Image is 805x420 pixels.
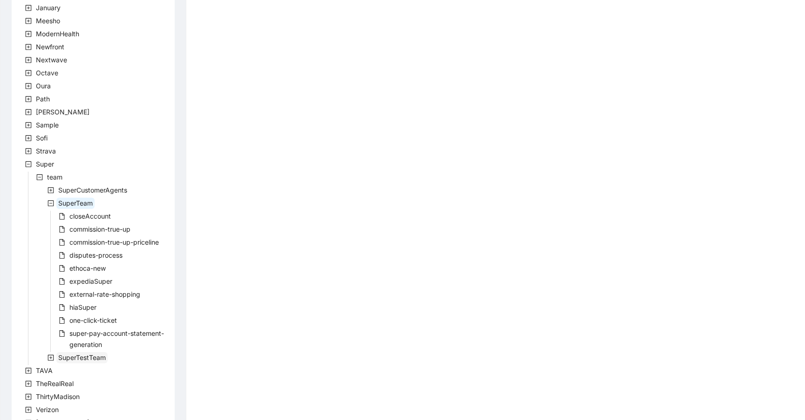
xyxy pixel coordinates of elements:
span: commission-true-up [68,224,132,235]
span: Sofi [36,134,48,142]
span: plus-square [25,148,32,154]
span: team [45,172,64,183]
span: ThirtyMadison [36,393,80,400]
span: SuperCustomerAgents [58,186,127,194]
span: commission-true-up-priceline [68,237,161,248]
span: super-pay-account-statement-generation [69,329,164,348]
span: SuperCustomerAgents [56,185,129,196]
span: closeAccount [69,212,111,220]
span: file [59,317,65,324]
span: external-rate-shopping [68,289,142,300]
span: plus-square [48,187,54,193]
span: super-pay-account-statement-generation [68,328,175,350]
span: plus-square [25,135,32,141]
span: disputes-process [69,251,123,259]
span: hiaSuper [68,302,98,313]
span: plus-square [25,70,32,76]
span: Sample [36,121,59,129]
span: file [59,265,65,272]
span: closeAccount [68,211,113,222]
span: plus-square [25,96,32,102]
span: file [59,291,65,298]
span: minus-square [36,174,43,180]
span: ModernHealth [34,28,81,40]
span: one-click-ticket [69,316,117,324]
span: Rothman [34,107,91,118]
span: plus-square [25,57,32,63]
span: hiaSuper [69,303,96,311]
span: Meesho [34,15,62,27]
span: plus-square [25,18,32,24]
span: [PERSON_NAME] [36,108,89,116]
span: Path [36,95,50,103]
span: SuperTestTeam [56,352,108,363]
span: Strava [36,147,56,155]
span: ThirtyMadison [34,391,82,402]
span: file [59,252,65,259]
span: plus-square [25,109,32,115]
span: plus-square [25,367,32,374]
span: TAVA [34,365,55,376]
span: January [34,2,62,13]
span: plus-square [48,354,54,361]
span: Sample [34,120,61,131]
span: plus-square [25,83,32,89]
span: team [47,173,62,181]
span: disputes-process [68,250,124,261]
span: TAVA [36,367,53,374]
span: Sofi [34,133,49,144]
span: Super [36,160,54,168]
span: Oura [36,82,51,90]
span: plus-square [25,31,32,37]
span: file [59,278,65,285]
span: Newfront [36,43,64,51]
span: Path [34,93,52,105]
span: Super [34,159,56,170]
span: Verizon [36,406,59,413]
span: expediaSuper [69,277,112,285]
span: Octave [36,69,58,77]
span: Verizon [34,404,61,415]
span: commission-true-up [69,225,130,233]
span: Strava [34,146,58,157]
span: one-click-ticket [68,315,119,326]
span: TheRealReal [34,378,75,389]
span: Octave [34,67,60,79]
span: Nextwave [36,56,67,64]
span: plus-square [25,407,32,413]
span: ethoca-new [68,263,108,274]
span: file [59,304,65,311]
span: Meesho [36,17,60,25]
span: January [36,4,61,12]
span: plus-square [25,122,32,128]
span: expediaSuper [68,276,114,287]
span: SuperTeam [58,199,93,207]
span: Oura [34,80,53,92]
span: ModernHealth [36,30,79,38]
span: ethoca-new [69,264,106,272]
span: plus-square [25,380,32,387]
span: commission-true-up-priceline [69,238,159,246]
span: Newfront [34,41,66,53]
span: file [59,239,65,246]
span: Nextwave [34,54,69,66]
span: TheRealReal [36,380,74,387]
span: SuperTestTeam [58,353,106,361]
span: minus-square [48,200,54,207]
span: file [59,330,65,337]
span: file [59,213,65,220]
span: SuperTeam [56,198,95,209]
span: minus-square [25,161,32,167]
span: plus-square [25,5,32,11]
span: external-rate-shopping [69,290,140,298]
span: plus-square [25,44,32,50]
span: file [59,226,65,233]
span: plus-square [25,393,32,400]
